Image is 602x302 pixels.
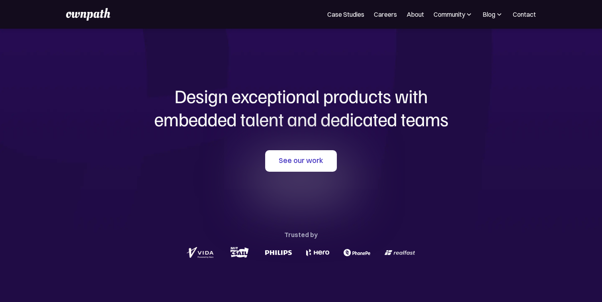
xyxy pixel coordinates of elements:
a: About [407,10,424,19]
div: Community [434,10,465,19]
a: Contact [513,10,536,19]
a: Careers [374,10,397,19]
div: Trusted by [284,229,318,240]
div: Blog [483,10,503,19]
a: See our work [265,150,337,172]
div: Blog [483,10,495,19]
div: Community [434,10,473,19]
h1: Design exceptional products with embedded talent and dedicated teams [110,84,492,130]
a: Case Studies [327,10,364,19]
